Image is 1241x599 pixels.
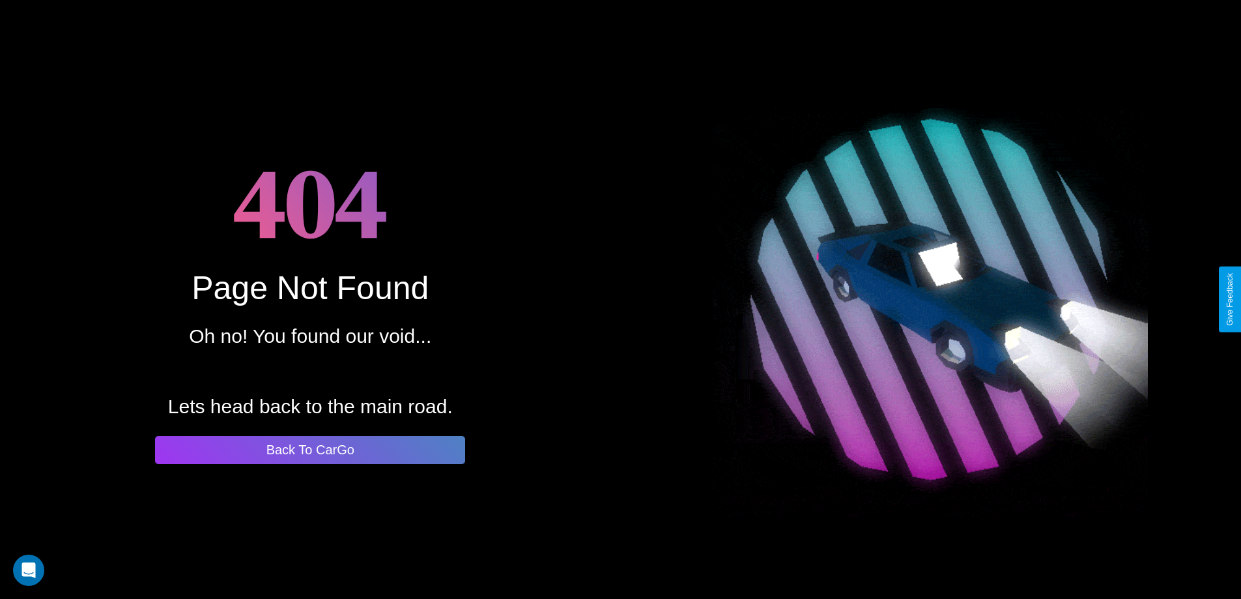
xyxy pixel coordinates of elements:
[168,319,453,424] p: Oh no! You found our void... Lets head back to the main road.
[155,436,465,464] button: Back To CarGo
[233,136,388,269] h1: 404
[13,555,44,586] div: Open Intercom Messenger
[1225,273,1234,326] div: Give Feedback
[192,269,429,307] div: Page Not Found
[713,82,1148,517] img: spinning car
